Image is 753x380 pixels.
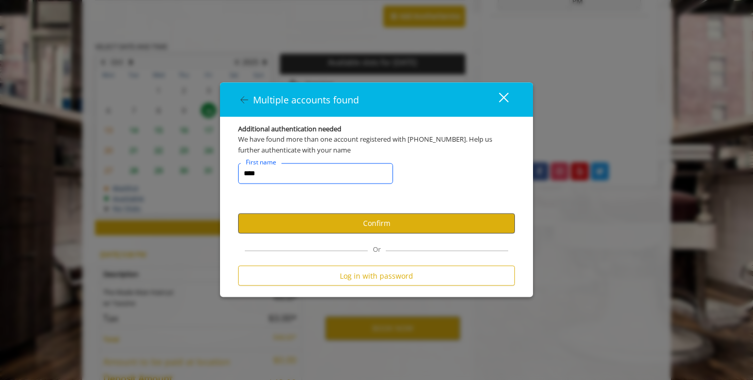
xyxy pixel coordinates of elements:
button: Log in with password [238,266,515,286]
div: We have found more than one account registered with [PHONE_NUMBER]. Help us further authenticate ... [238,134,515,156]
button: Confirm [238,214,515,234]
button: close dialog [480,89,515,110]
b: Additional authentication needed [238,123,341,134]
label: First name [241,157,281,167]
span: Or [368,245,386,254]
div: close dialog [487,92,508,108]
span: Multiple accounts found [253,93,359,105]
input: FirstNameText [238,163,393,184]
